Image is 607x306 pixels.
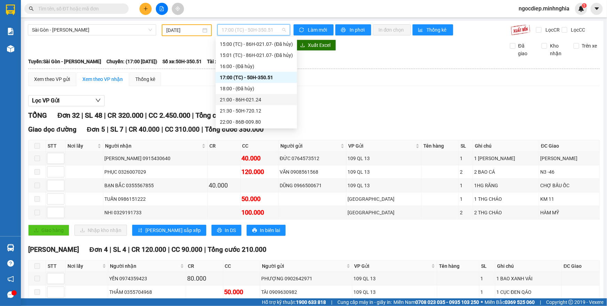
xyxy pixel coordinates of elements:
div: Xem theo VP nhận [82,75,123,83]
div: 21:30 - 50H-720.12 [220,107,293,115]
span: Tổng cước 2.770.000 [195,111,261,119]
th: ĐC Giao [562,260,600,272]
div: 2 [460,168,472,176]
sup: 1 [582,3,587,8]
span: Lọc CR [543,26,561,34]
span: Miền Nam [393,298,479,306]
td: 109 QL 13 [346,165,422,179]
span: sync [299,27,305,33]
div: 1 CỤC ĐEN QÁO [496,288,560,296]
td: 109 QL 13 [346,179,422,192]
span: CC 2.450.000 [149,111,190,119]
div: 1 BAO XANH VẢI [496,275,560,282]
span: In phơi [350,26,366,34]
span: TỔNG [28,111,47,119]
th: Ghi chú [473,140,539,152]
td: 109 QL 13 [352,272,437,286]
span: Cung cấp máy in - giấy in: [337,298,392,306]
button: aim [172,3,184,15]
span: Nơi lấy [67,142,96,150]
div: PHỤC 0326007029 [104,168,206,176]
span: Đã giao [516,42,536,57]
span: Sài Gòn - Phan Rí [32,25,152,35]
div: Xem theo VP gửi [34,75,70,83]
div: ĐỨC 0764573512 [280,155,345,162]
span: Người nhận [110,262,179,270]
span: CC 90.000 [171,246,202,254]
span: | [331,298,332,306]
img: warehouse-icon [7,45,14,52]
div: 40.000 [242,154,278,163]
span: caret-down [594,6,600,12]
th: CC [223,260,261,272]
span: Đơn 32 [57,111,80,119]
div: 21:00 - 86H-021.24 [220,96,293,104]
th: SL [479,260,495,272]
span: In DS [225,226,236,234]
span: CR 120.000 [131,246,166,254]
span: Trên xe [579,42,600,50]
th: STT [46,140,66,152]
span: Người gửi [280,142,339,150]
div: 2 BAO CÁ [474,168,538,176]
span: CR 40.000 [129,125,160,133]
strong: 0369 525 060 [505,299,535,305]
span: 1 [583,3,585,8]
button: bar-chartThống kê [413,24,453,35]
button: printerIn biên lai [247,225,286,236]
span: printer [252,228,257,233]
div: 16:00 - (Đã hủy) [220,63,293,70]
span: CR 320.000 [107,111,143,119]
span: Miền Bắc [485,298,535,306]
span: Tổng cước 350.000 [205,125,264,133]
span: message [7,291,14,298]
th: CR [186,260,223,272]
div: 50.000 [242,194,278,204]
td: [PERSON_NAME] [539,152,600,165]
img: warehouse-icon [7,244,14,251]
span: | [125,125,127,133]
div: [GEOGRAPHIC_DATA] [348,209,420,216]
b: Tuyến: Sài Gòn - [PERSON_NAME] [28,59,101,64]
div: NHI 0329191733 [104,209,206,216]
span: [PERSON_NAME] sắp xếp [145,226,201,234]
span: Hỗ trợ kỹ thuật: [262,298,326,306]
span: ⚪️ [481,301,483,304]
span: Xuất Excel [308,41,330,49]
th: Ghi chú [495,260,562,272]
td: N3 -46 [539,165,600,179]
div: 109 QL 13 [348,155,420,162]
div: [PERSON_NAME] 0915430640 [104,155,206,162]
div: PHƯỢNG 0902642971 [261,275,351,282]
span: | [204,246,206,254]
div: THẮM 0355704968 [109,288,185,296]
span: | [192,111,194,119]
button: Lọc VP Gửi [28,95,105,106]
div: 22:00 - 86B-009.80 [220,118,293,126]
div: 2 [460,209,472,216]
span: question-circle [7,260,14,267]
span: printer [341,27,347,33]
button: uploadGiao hàng [28,225,69,236]
div: 1 THG CHÁO [474,195,538,203]
span: | [161,125,163,133]
span: sort-ascending [138,228,143,233]
span: SL 4 [113,246,126,254]
th: Tên hàng [437,260,479,272]
td: Sài Gòn [346,206,422,220]
span: Số xe: 50H-350.51 [162,58,202,65]
span: Lọc VP Gửi [32,96,59,105]
span: Kho nhận [547,42,568,57]
div: 2 THG CHÁO [474,209,538,216]
input: Tìm tên, số ĐT hoặc mã đơn [38,5,120,13]
span: Đơn 5 [87,125,105,133]
div: [GEOGRAPHIC_DATA] [348,195,420,203]
button: downloadXuất Excel [295,40,336,51]
span: | [107,125,109,133]
span: 17:00 (TC) - 50H-350.51 [222,25,286,35]
div: 109 QL 13 [348,182,420,189]
td: HÀM MỸ [539,206,600,220]
div: 120.000 [242,167,278,177]
div: 18:00 - (Đã hủy) [220,85,293,92]
span: | [201,125,203,133]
